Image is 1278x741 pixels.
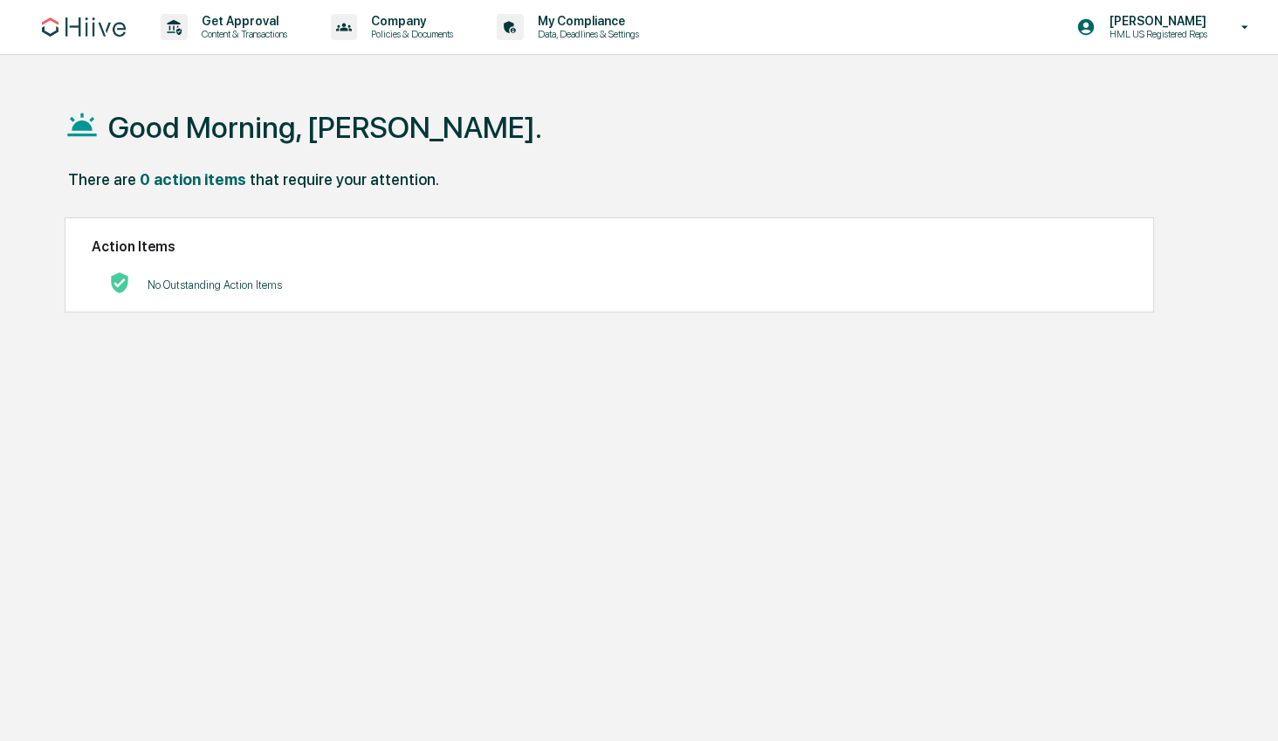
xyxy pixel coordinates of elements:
p: Company [357,14,462,28]
p: Content & Transactions [188,28,296,40]
p: Policies & Documents [357,28,462,40]
h2: Action Items [92,238,1127,255]
img: No Actions logo [109,272,130,293]
p: [PERSON_NAME] [1096,14,1216,28]
p: HML US Registered Reps [1096,28,1216,40]
p: Get Approval [188,14,296,28]
img: logo [42,17,126,37]
div: There are [68,170,136,189]
h1: Good Morning, [PERSON_NAME]. [108,110,542,145]
p: No Outstanding Action Items [148,278,282,292]
div: that require your attention. [250,170,439,189]
p: My Compliance [524,14,648,28]
div: 0 action items [140,170,246,189]
p: Data, Deadlines & Settings [524,28,648,40]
